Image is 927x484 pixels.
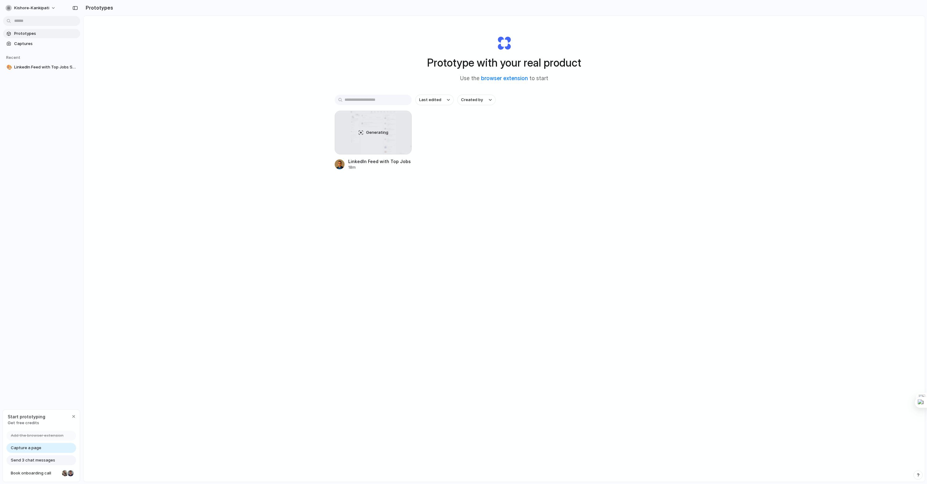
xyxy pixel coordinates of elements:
[67,470,74,477] div: Christian Iacullo
[11,433,63,439] span: Add the browser extension
[11,445,41,451] span: Capture a page
[8,420,45,426] span: Get free credits
[6,55,20,60] span: Recent
[11,470,59,476] span: Book onboarding call
[457,95,496,105] button: Created by
[461,97,483,103] span: Created by
[6,468,76,478] a: Book onboarding call
[3,39,80,48] a: Captures
[415,95,454,105] button: Last edited
[6,64,12,70] button: 🎨
[481,75,528,81] a: browser extension
[14,31,78,37] span: Prototypes
[366,129,388,136] span: Generating
[14,64,78,70] span: LinkedIn Feed with Top Jobs Section
[335,111,412,170] a: LinkedIn Feed with Top Jobs SectionGeneratingLinkedIn Feed with Top Jobs Section18m
[14,5,49,11] span: kishore-kankipati
[460,75,548,83] span: Use the to start
[14,41,78,47] span: Captures
[348,165,412,170] div: 18m
[61,470,69,477] div: Nicole Kubica
[3,3,59,13] button: kishore-kankipati
[3,29,80,38] a: Prototypes
[83,4,113,11] h2: Prototypes
[8,413,45,420] span: Start prototyping
[427,55,581,71] h1: Prototype with your real product
[6,64,11,71] div: 🎨
[11,457,55,463] span: Send 3 chat messages
[419,97,441,103] span: Last edited
[3,63,80,72] a: 🎨LinkedIn Feed with Top Jobs Section
[348,158,412,165] div: LinkedIn Feed with Top Jobs Section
